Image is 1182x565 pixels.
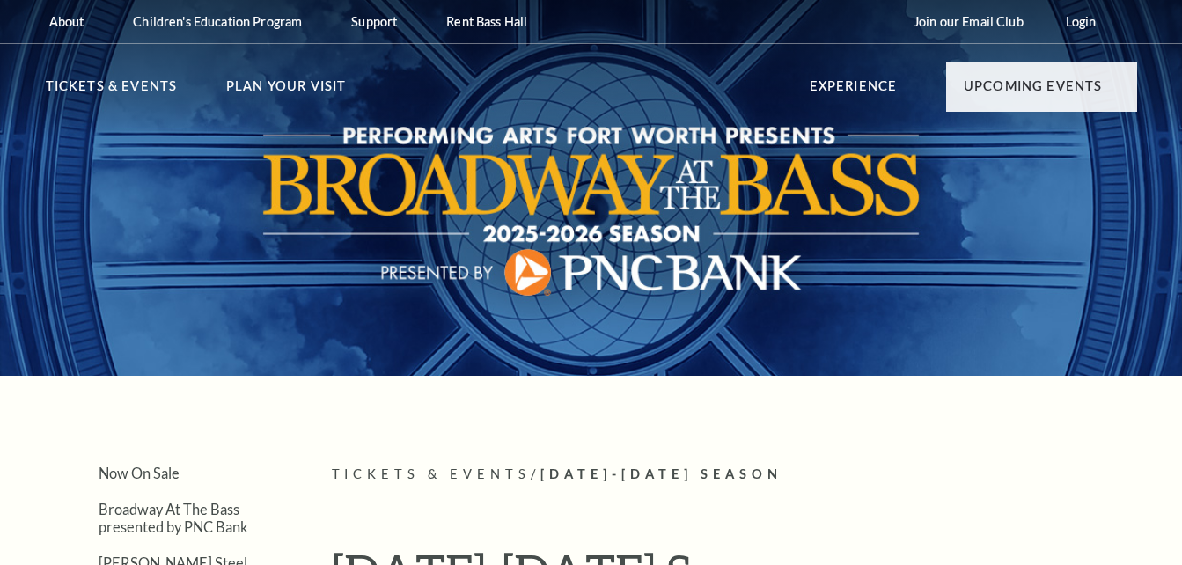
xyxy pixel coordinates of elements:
span: [DATE]-[DATE] Season [540,466,782,481]
p: Support [351,14,397,29]
a: Now On Sale [99,465,180,481]
a: Broadway At The Bass presented by PNC Bank [99,501,248,534]
p: Upcoming Events [964,76,1103,107]
p: Plan Your Visit [226,76,347,107]
p: Tickets & Events [46,76,178,107]
p: About [49,14,84,29]
p: Rent Bass Hall [446,14,527,29]
span: Tickets & Events [332,466,532,481]
p: / [332,464,1137,486]
p: Children's Education Program [133,14,302,29]
p: Experience [810,76,898,107]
